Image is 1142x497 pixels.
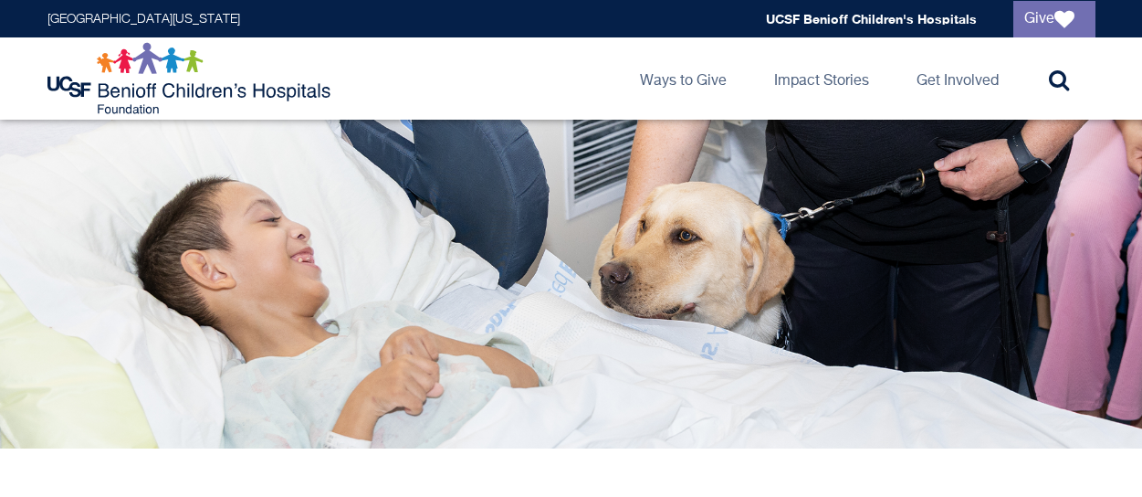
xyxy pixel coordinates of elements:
[47,42,335,115] img: Logo for UCSF Benioff Children's Hospitals Foundation
[625,37,741,120] a: Ways to Give
[1013,1,1095,37] a: Give
[902,37,1013,120] a: Get Involved
[47,13,240,26] a: [GEOGRAPHIC_DATA][US_STATE]
[766,11,977,26] a: UCSF Benioff Children's Hospitals
[760,37,884,120] a: Impact Stories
